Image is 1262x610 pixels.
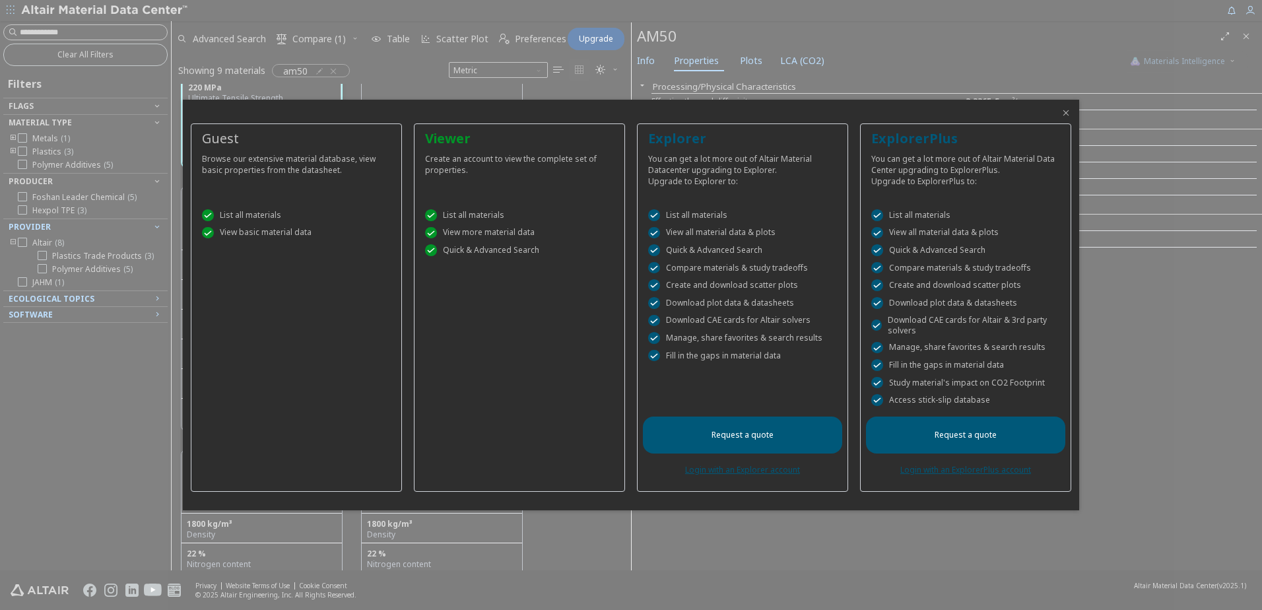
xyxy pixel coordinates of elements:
[871,320,882,331] div: 
[871,377,883,389] div: 
[648,227,660,239] div: 
[425,244,437,256] div: 
[648,279,837,291] div: Create and download scatter plots
[871,262,883,274] div: 
[202,209,214,221] div: 
[871,262,1060,274] div: Compare materials & study tradeoffs
[202,227,391,239] div: View basic material data
[871,359,1060,371] div: Fill in the gaps in material data
[871,342,883,354] div: 
[648,244,660,256] div: 
[425,244,614,256] div: Quick & Advanced Search
[866,417,1065,454] a: Request a quote
[425,148,614,176] div: Create an account to view the complete set of properties.
[871,227,1060,239] div: View all material data & plots
[871,227,883,239] div: 
[202,209,391,221] div: List all materials
[643,417,842,454] a: Request a quote
[871,342,1060,354] div: Manage, share favorites & search results
[648,209,660,221] div: 
[648,332,660,344] div: 
[648,350,837,362] div: Fill in the gaps in material data
[202,129,391,148] div: Guest
[871,359,883,371] div: 
[648,129,837,148] div: Explorer
[1061,108,1071,118] button: Close
[871,394,883,406] div: 
[648,227,837,239] div: View all material data & plots
[648,315,660,327] div: 
[648,209,837,221] div: List all materials
[648,262,837,274] div: Compare materials & study tradeoffs
[871,244,883,256] div: 
[871,315,1060,336] div: Download CAE cards for Altair & 3rd party solvers
[425,129,614,148] div: Viewer
[648,262,660,274] div: 
[648,148,837,187] div: You can get a lot more out of Altair Material Datacenter upgrading to Explorer. Upgrade to Explor...
[425,209,614,221] div: List all materials
[648,279,660,291] div: 
[900,464,1031,475] a: Login with an ExplorerPlus account
[648,350,660,362] div: 
[871,279,1060,291] div: Create and download scatter plots
[648,315,837,327] div: Download CAE cards for Altair solvers
[685,464,800,475] a: Login with an Explorer account
[648,244,837,256] div: Quick & Advanced Search
[871,148,1060,187] div: You can get a lot more out of Altair Material Data Center upgrading to ExplorerPlus. Upgrade to E...
[202,148,391,176] div: Browse our extensive material database, view basic properties from the datasheet.
[871,279,883,291] div: 
[871,377,1060,389] div: Study material's impact on CO2 Footprint
[871,129,1060,148] div: ExplorerPlus
[648,297,837,309] div: Download plot data & datasheets
[871,297,1060,309] div: Download plot data & datasheets
[425,227,437,239] div: 
[871,244,1060,256] div: Quick & Advanced Search
[648,332,837,344] div: Manage, share favorites & search results
[871,297,883,309] div: 
[425,227,614,239] div: View more material data
[871,209,883,221] div: 
[648,297,660,309] div: 
[871,209,1060,221] div: List all materials
[425,209,437,221] div: 
[871,394,1060,406] div: Access stick-slip database
[202,227,214,239] div: 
